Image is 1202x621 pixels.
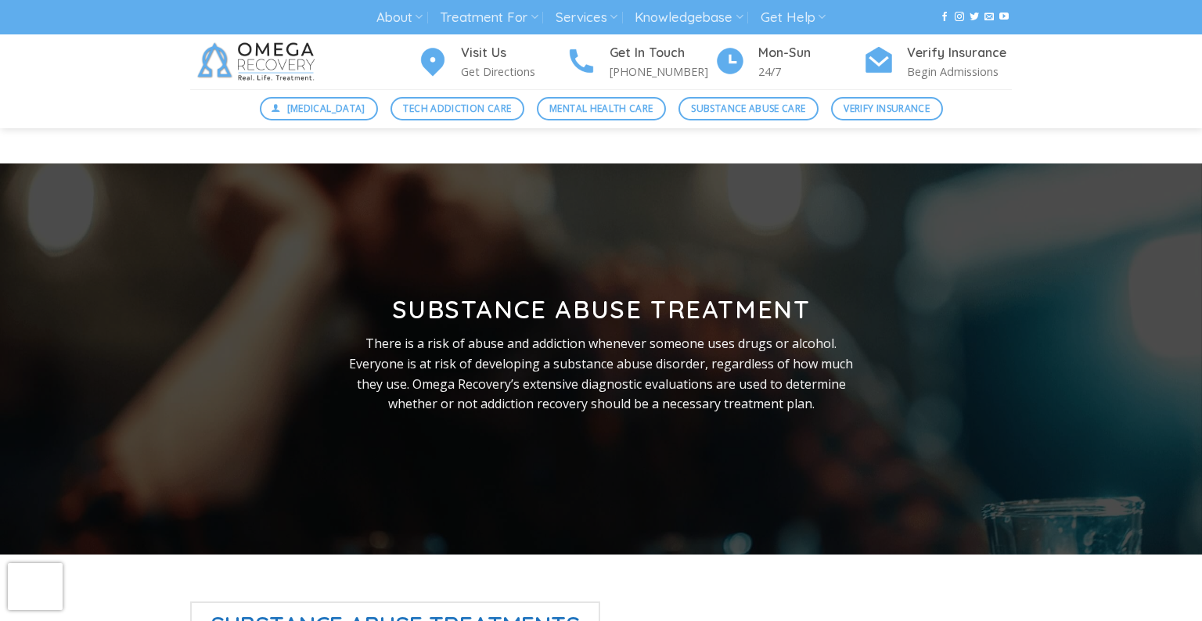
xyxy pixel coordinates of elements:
p: [PHONE_NUMBER] [610,63,714,81]
a: About [376,3,423,32]
a: Services [556,3,617,32]
a: Follow on YouTube [999,12,1009,23]
h4: Mon-Sun [758,43,863,63]
h4: Verify Insurance [907,43,1012,63]
a: Verify Insurance Begin Admissions [863,43,1012,81]
a: Knowledgebase [635,3,743,32]
a: Get In Touch [PHONE_NUMBER] [566,43,714,81]
p: There is a risk of abuse and addiction whenever someone uses drugs or alcohol. Everyone is at ris... [347,334,855,414]
span: Tech Addiction Care [403,101,511,116]
p: Begin Admissions [907,63,1012,81]
a: Visit Us Get Directions [417,43,566,81]
a: Follow on Instagram [955,12,964,23]
a: Treatment For [440,3,538,32]
a: Mental Health Care [537,97,666,120]
p: 24/7 [758,63,863,81]
strong: Substance Abuse Treatment [392,293,811,325]
a: Substance Abuse Care [678,97,819,120]
a: Verify Insurance [831,97,943,120]
a: Tech Addiction Care [390,97,524,120]
span: [MEDICAL_DATA] [287,101,365,116]
img: Omega Recovery [190,34,327,89]
a: Get Help [761,3,826,32]
span: Mental Health Care [549,101,653,116]
a: Follow on Twitter [970,12,979,23]
h4: Get In Touch [610,43,714,63]
span: Substance Abuse Care [691,101,805,116]
h4: Visit Us [461,43,566,63]
a: Follow on Facebook [940,12,949,23]
a: [MEDICAL_DATA] [260,97,379,120]
p: Get Directions [461,63,566,81]
iframe: reCAPTCHA [8,563,63,610]
a: Send us an email [984,12,994,23]
span: Verify Insurance [844,101,930,116]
